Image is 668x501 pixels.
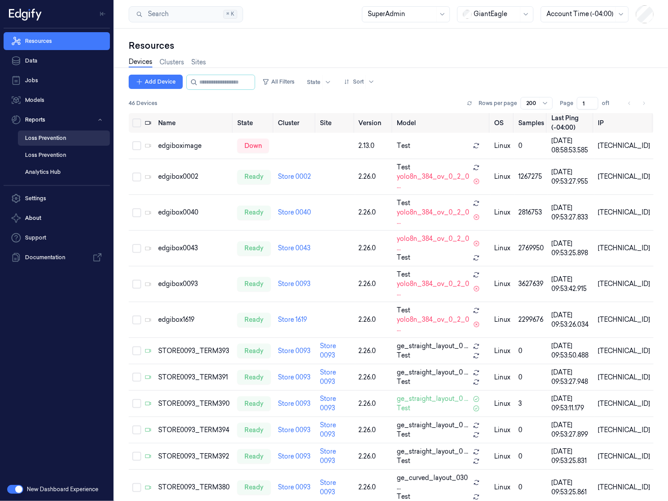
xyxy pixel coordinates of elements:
[359,315,390,324] div: 2.26.0
[518,346,544,356] div: 0
[551,421,590,439] div: [DATE] 09:53:27.899
[359,141,390,151] div: 2.13.0
[551,275,590,294] div: [DATE] 09:53:42.915
[359,346,390,356] div: 2.26.0
[160,58,184,67] a: Clusters
[397,172,470,191] span: yolo8n_384_ov_0_2_0 ...
[158,208,230,217] div: edgibox0040
[397,306,410,315] span: Test
[494,452,511,461] p: linux
[518,208,544,217] div: 2816753
[320,342,336,359] a: Store 0093
[18,147,110,163] a: Loss Prevention
[518,244,544,253] div: 2769950
[132,425,141,434] button: Select row
[359,425,390,435] div: 2.26.0
[158,399,230,408] div: STORE0093_TERM390
[320,395,336,412] a: Store 0093
[4,229,110,247] a: Support
[598,172,650,181] div: [TECHNICAL_ID]
[359,483,390,492] div: 2.26.0
[560,99,573,107] span: Page
[518,452,544,461] div: 0
[494,244,511,253] p: linux
[158,425,230,435] div: STORE0093_TERM394
[278,426,311,434] a: Store 0093
[278,173,311,181] a: Store 0002
[397,341,468,351] span: ge_straight_layout_0 ...
[551,203,590,222] div: [DATE] 09:53:27.833
[158,315,230,324] div: edgibox1619
[237,480,271,495] div: ready
[551,368,590,387] div: [DATE] 09:53:27.948
[132,141,141,150] button: Select row
[320,421,336,438] a: Store 0093
[397,368,468,377] span: ge_straight_layout_0 ...
[518,172,544,181] div: 1267275
[132,316,141,324] button: Select row
[132,208,141,217] button: Select row
[397,208,470,227] span: yolo8n_384_ov_0_2_0 ...
[191,58,206,67] a: Sites
[598,279,650,289] div: [TECHNICAL_ID]
[237,370,271,384] div: ready
[494,208,511,217] p: linux
[359,452,390,461] div: 2.26.0
[132,118,141,127] button: Select all
[397,270,410,279] span: Test
[551,447,590,466] div: [DATE] 09:53:25.831
[4,32,110,50] a: Resources
[397,456,410,466] span: Test
[598,208,650,217] div: [TECHNICAL_ID]
[397,351,410,360] span: Test
[598,244,650,253] div: [TECHNICAL_ID]
[393,113,491,133] th: Model
[551,136,590,155] div: [DATE] 08:58:53.585
[397,421,468,430] span: ge_straight_layout_0 ...
[598,373,650,382] div: [TECHNICAL_ID]
[4,189,110,207] a: Settings
[397,315,470,334] span: yolo8n_384_ov_0_2_0 ...
[278,316,307,324] a: Store 1619
[237,241,271,256] div: ready
[237,396,271,411] div: ready
[4,209,110,227] button: About
[397,377,410,387] span: Test
[548,113,594,133] th: Last Ping (-04:00)
[4,91,110,109] a: Models
[397,234,470,253] span: yolo8n_384_ov_0_2_0 ...
[129,99,157,107] span: 46 Devices
[397,430,410,439] span: Test
[598,425,650,435] div: [TECHNICAL_ID]
[397,163,410,172] span: Test
[144,9,168,19] span: Search
[359,244,390,253] div: 2.26.0
[237,139,269,153] div: down
[132,452,141,461] button: Select row
[158,172,230,181] div: edgibox0002
[494,483,511,492] p: linux
[132,244,141,253] button: Select row
[359,373,390,382] div: 2.26.0
[551,394,590,413] div: [DATE] 09:53:11.179
[518,425,544,435] div: 0
[278,347,311,355] a: Store 0093
[129,6,243,22] button: Search⌘K
[320,368,336,386] a: Store 0093
[397,473,470,492] span: ge_curved_layout_030 ...
[278,244,311,252] a: Store 0043
[132,280,141,289] button: Select row
[494,373,511,382] p: linux
[320,447,336,465] a: Store 0093
[158,141,230,151] div: edgiboximage
[598,346,650,356] div: [TECHNICAL_ID]
[96,7,110,21] button: Toggle Navigation
[278,483,311,491] a: Store 0093
[623,97,650,109] nav: pagination
[278,373,311,381] a: Store 0093
[129,39,654,52] div: Resources
[155,113,234,133] th: Name
[518,141,544,151] div: 0
[129,57,152,67] a: Devices
[237,344,271,358] div: ready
